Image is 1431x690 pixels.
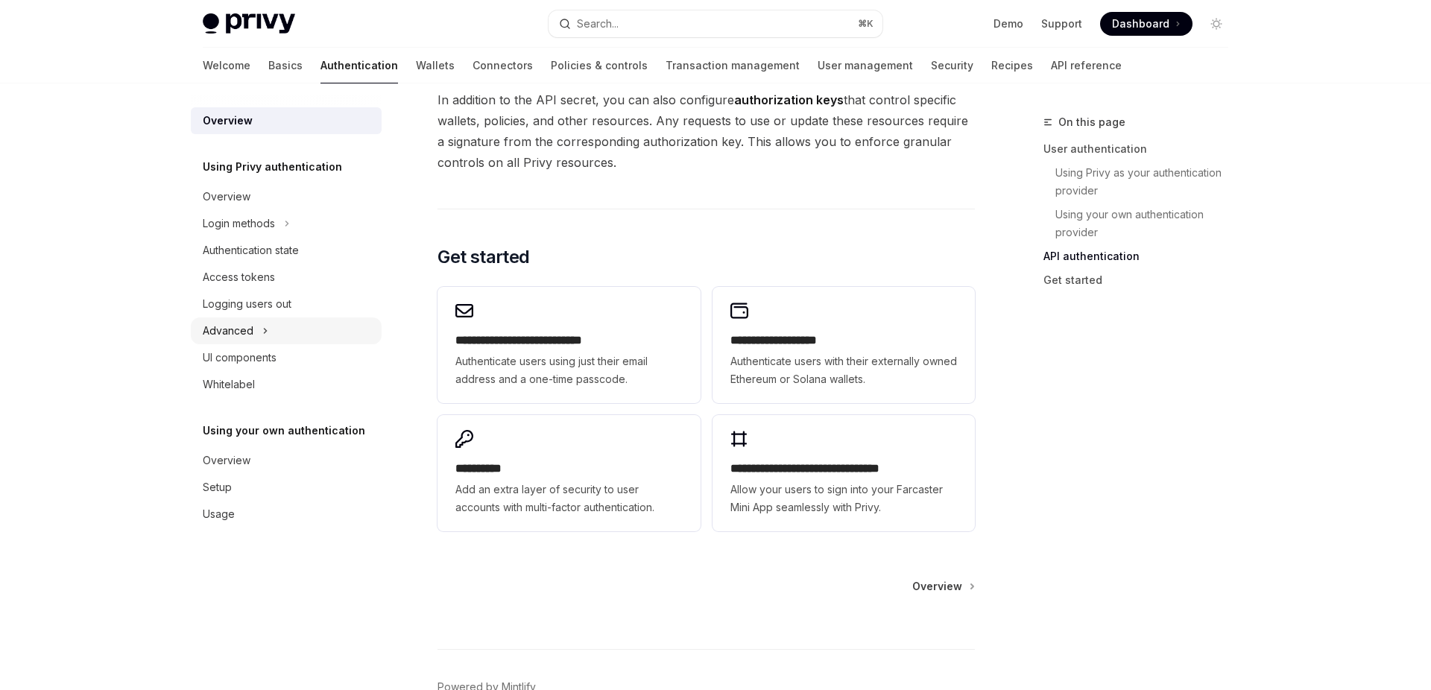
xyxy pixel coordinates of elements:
span: On this page [1058,113,1125,131]
a: Wallets [416,48,455,83]
a: User authentication [1043,137,1240,161]
a: Get started [1043,268,1240,292]
button: Toggle dark mode [1204,12,1228,36]
a: Overview [191,107,382,134]
a: Demo [994,16,1023,31]
a: Welcome [203,48,250,83]
div: Overview [203,188,250,206]
div: Usage [203,505,235,523]
a: UI components [191,344,382,371]
a: Recipes [991,48,1033,83]
a: Overview [912,579,973,594]
a: API authentication [1043,244,1240,268]
button: Toggle Login methods section [191,210,382,237]
a: Whitelabel [191,371,382,398]
div: Whitelabel [203,376,255,393]
a: Overview [191,183,382,210]
div: Setup [203,478,232,496]
span: In addition to the API secret, you can also configure that control specific wallets, policies, an... [437,89,975,173]
a: **** **** **** ****Authenticate users with their externally owned Ethereum or Solana wallets. [713,287,975,403]
a: Policies & controls [551,48,648,83]
a: Basics [268,48,303,83]
span: Authenticate users using just their email address and a one-time passcode. [455,352,682,388]
span: Authenticate users with their externally owned Ethereum or Solana wallets. [730,352,957,388]
a: Overview [191,447,382,474]
a: User management [818,48,913,83]
h5: Using your own authentication [203,422,365,440]
a: Using your own authentication provider [1043,203,1240,244]
a: Connectors [473,48,533,83]
a: Logging users out [191,291,382,317]
a: Setup [191,474,382,501]
span: Add an extra layer of security to user accounts with multi-factor authentication. [455,481,682,516]
a: Authentication state [191,237,382,264]
strong: authorization keys [734,92,844,107]
span: Get started [437,245,529,269]
div: Authentication state [203,241,299,259]
span: Overview [912,579,962,594]
button: Open search [549,10,882,37]
div: Advanced [203,322,253,340]
div: Overview [203,452,250,469]
a: Transaction management [666,48,800,83]
div: Overview [203,112,253,130]
div: Logging users out [203,295,291,313]
div: Login methods [203,215,275,232]
a: API reference [1051,48,1122,83]
span: ⌘ K [858,18,874,30]
a: Access tokens [191,264,382,291]
button: Toggle Advanced section [191,317,382,344]
div: UI components [203,349,277,367]
div: Access tokens [203,268,275,286]
a: Security [931,48,973,83]
a: Using Privy as your authentication provider [1043,161,1240,203]
span: Dashboard [1112,16,1169,31]
div: Search... [577,15,619,33]
a: Usage [191,501,382,528]
a: Authentication [320,48,398,83]
a: Support [1041,16,1082,31]
a: Dashboard [1100,12,1192,36]
img: light logo [203,13,295,34]
span: Allow your users to sign into your Farcaster Mini App seamlessly with Privy. [730,481,957,516]
a: **** *****Add an extra layer of security to user accounts with multi-factor authentication. [437,415,700,531]
h5: Using Privy authentication [203,158,342,176]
